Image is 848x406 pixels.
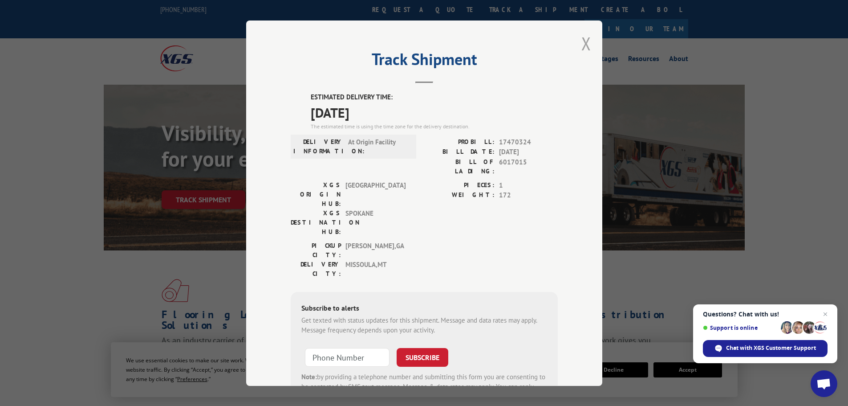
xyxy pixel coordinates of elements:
h2: Track Shipment [291,53,558,70]
span: Chat with XGS Customer Support [726,344,816,352]
span: At Origin Facility [348,137,408,156]
span: [PERSON_NAME] , GA [345,241,406,259]
label: WEIGHT: [424,190,495,201]
label: PROBILL: [424,137,495,147]
div: Subscribe to alerts [301,302,547,315]
label: DELIVERY INFORMATION: [293,137,344,156]
div: Get texted with status updates for this shipment. Message and data rates may apply. Message frequ... [301,315,547,335]
label: XGS ORIGIN HUB: [291,180,341,208]
label: PIECES: [424,180,495,190]
label: XGS DESTINATION HUB: [291,208,341,236]
span: 17470324 [499,137,558,147]
a: Open chat [811,370,837,397]
span: [DATE] [311,102,558,122]
span: 172 [499,190,558,201]
span: [DATE] [499,147,558,157]
label: BILL OF LADING: [424,157,495,176]
div: by providing a telephone number and submitting this form you are consenting to be contacted by SM... [301,372,547,402]
span: 1 [499,180,558,190]
label: DELIVERY CITY: [291,259,341,278]
div: The estimated time is using the time zone for the delivery destination. [311,122,558,130]
span: [GEOGRAPHIC_DATA] [345,180,406,208]
span: MISSOULA , MT [345,259,406,278]
input: Phone Number [305,348,390,366]
button: Close modal [581,32,591,55]
label: PICKUP CITY: [291,241,341,259]
span: Support is online [703,324,778,331]
span: 6017015 [499,157,558,176]
strong: Note: [301,372,317,381]
button: SUBSCRIBE [397,348,448,366]
span: SPOKANE [345,208,406,236]
span: Chat with XGS Customer Support [703,340,828,357]
span: Questions? Chat with us! [703,311,828,318]
label: ESTIMATED DELIVERY TIME: [311,92,558,103]
label: BILL DATE: [424,147,495,157]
